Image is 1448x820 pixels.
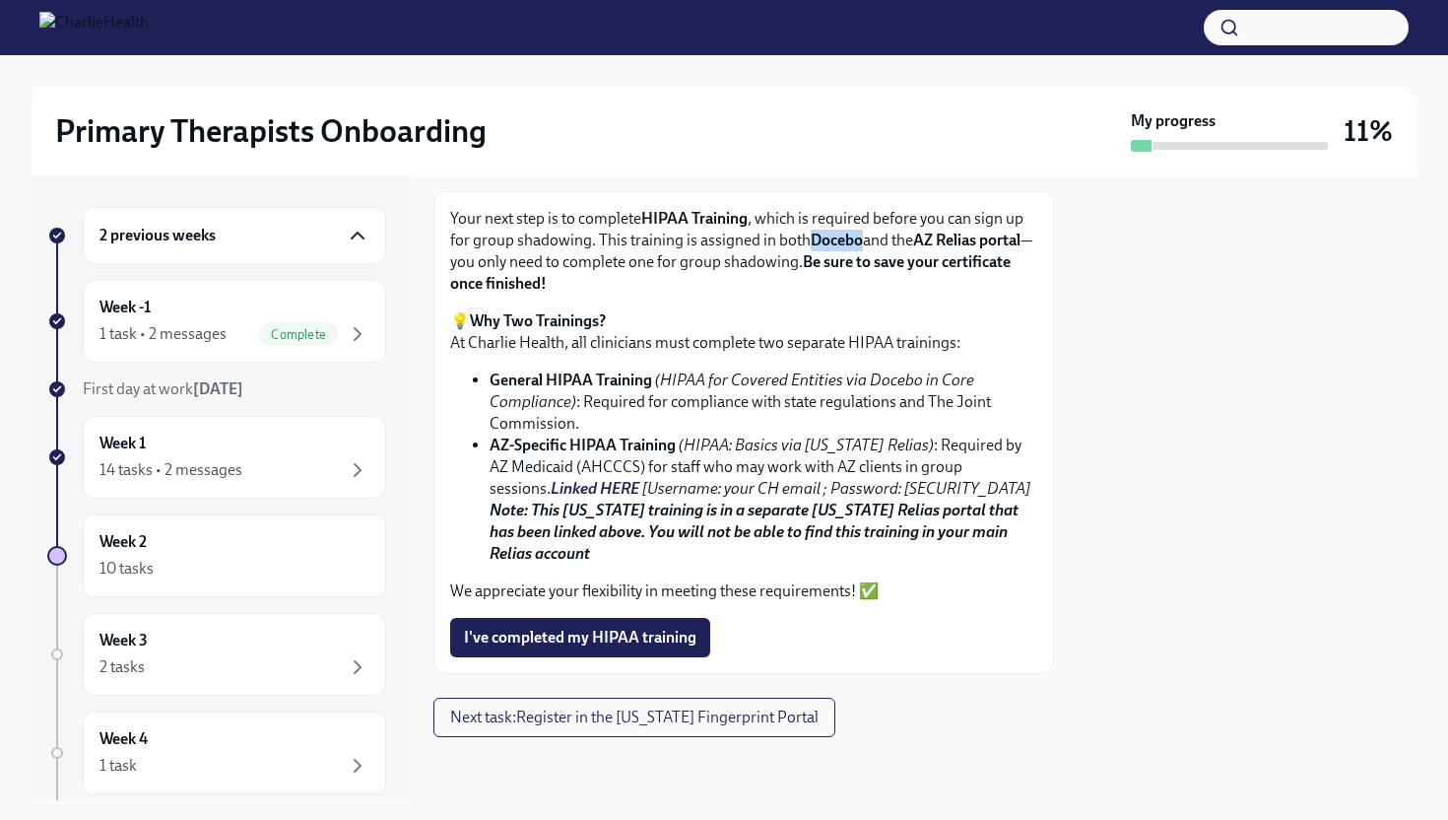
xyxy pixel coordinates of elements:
span: I've completed my HIPAA training [464,628,696,648]
div: 2 tasks [99,656,145,678]
em: [Username: your CH email ; Password: [SECURITY_DATA] [642,479,1031,498]
div: 10 tasks [99,558,154,580]
a: Linked HERE [551,479,639,498]
a: Week 114 tasks • 2 messages [47,416,386,499]
strong: Docebo [811,231,863,249]
p: We appreciate your flexibility in meeting these requirements! ✅ [450,581,1037,602]
strong: Note: This [US_STATE] training is in a separate [US_STATE] Relias portal that has been linked abo... [490,501,1019,563]
div: 2 previous weeks [83,207,386,264]
p: Your next step is to complete , which is required before you can sign up for group shadowing. Thi... [450,208,1037,295]
h6: Week 4 [99,728,148,750]
li: : Required for compliance with state regulations and The Joint Commission. [490,370,1037,435]
a: Week -11 task • 2 messagesComplete [47,280,386,363]
strong: Why Two Trainings? [470,311,606,330]
img: CharlieHealth [39,12,149,43]
a: Week 32 tasks [47,613,386,696]
button: I've completed my HIPAA training [450,618,710,657]
a: First day at work[DATE] [47,378,386,400]
h6: Week 2 [99,531,147,553]
h2: Primary Therapists Onboarding [55,111,487,151]
a: Week 41 task [47,712,386,794]
strong: HIPAA Training [641,209,748,228]
strong: [DATE] [193,379,243,398]
h3: 11% [1344,113,1393,149]
div: 1 task [99,755,137,777]
a: Week 210 tasks [47,514,386,597]
strong: AZ-Specific HIPAA Training [490,436,676,454]
h6: Week 3 [99,630,148,651]
strong: AZ Relias portal [913,231,1020,249]
span: Next task : Register in the [US_STATE] Fingerprint Portal [450,708,819,727]
li: : Required by AZ Medicaid (AHCCCS) for staff who may work with AZ clients in group sessions. [490,435,1037,565]
h6: Week 1 [99,433,146,454]
span: First day at work [83,379,243,398]
strong: General HIPAA Training [490,371,652,389]
em: (HIPAA: Basics via [US_STATE] Relias) [679,436,934,454]
button: Next task:Register in the [US_STATE] Fingerprint Portal [433,698,835,737]
em: (HIPAA for Covered Entities via Docebo in Core Compliance) [490,371,974,411]
div: 14 tasks • 2 messages [99,459,242,481]
strong: My progress [1131,110,1216,132]
h6: Week -1 [99,297,151,318]
h6: 2 previous weeks [99,225,216,246]
span: Complete [259,327,338,342]
p: 💡 At Charlie Health, all clinicians must complete two separate HIPAA trainings: [450,310,1037,354]
div: 1 task • 2 messages [99,323,227,345]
